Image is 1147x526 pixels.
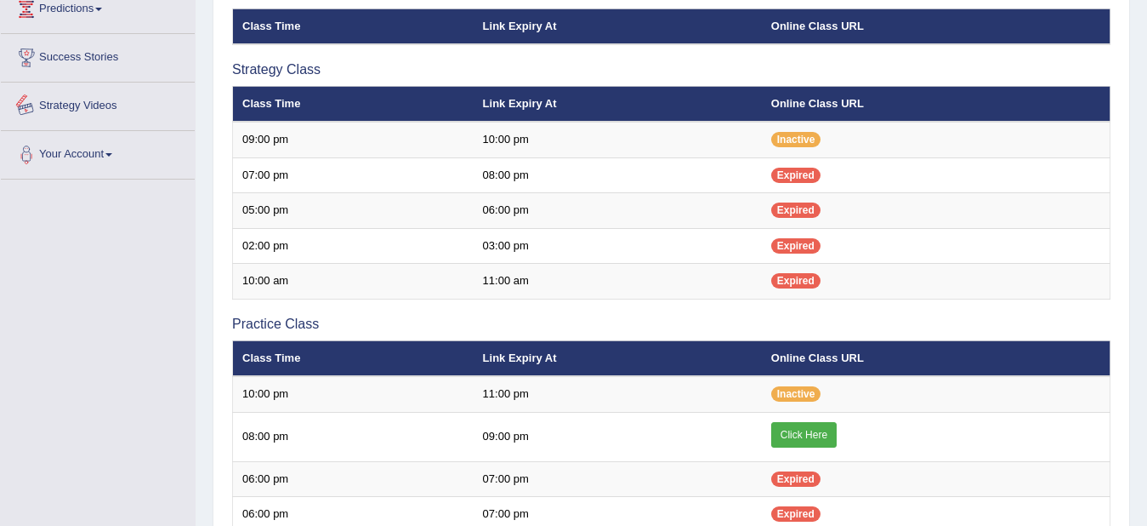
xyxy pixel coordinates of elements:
a: Click Here [771,422,837,448]
span: Expired [771,506,821,522]
td: 05:00 pm [233,193,474,229]
td: 10:00 pm [233,376,474,412]
td: 11:00 am [474,264,762,300]
span: Expired [771,273,821,289]
a: Your Account [1,131,195,174]
td: 07:00 pm [474,461,762,497]
td: 03:00 pm [474,228,762,264]
a: Success Stories [1,34,195,77]
td: 07:00 pm [233,157,474,193]
td: 10:00 am [233,264,474,300]
td: 02:00 pm [233,228,474,264]
td: 09:00 pm [474,412,762,461]
a: Strategy Videos [1,83,195,125]
th: Link Expiry At [474,340,762,376]
span: Inactive [771,386,821,402]
th: Class Time [233,86,474,122]
h3: Strategy Class [232,62,1110,77]
td: 06:00 pm [233,461,474,497]
th: Class Time [233,9,474,44]
td: 10:00 pm [474,122,762,157]
th: Link Expiry At [474,9,762,44]
span: Expired [771,472,821,487]
h3: Practice Class [232,317,1110,332]
th: Class Time [233,340,474,376]
th: Online Class URL [762,86,1110,122]
th: Link Expiry At [474,86,762,122]
td: 11:00 pm [474,376,762,412]
td: 09:00 pm [233,122,474,157]
span: Expired [771,168,821,183]
td: 08:00 pm [474,157,762,193]
td: 06:00 pm [474,193,762,229]
span: Expired [771,238,821,254]
span: Inactive [771,132,821,147]
th: Online Class URL [762,9,1110,44]
th: Online Class URL [762,340,1110,376]
td: 08:00 pm [233,412,474,461]
span: Expired [771,203,821,218]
